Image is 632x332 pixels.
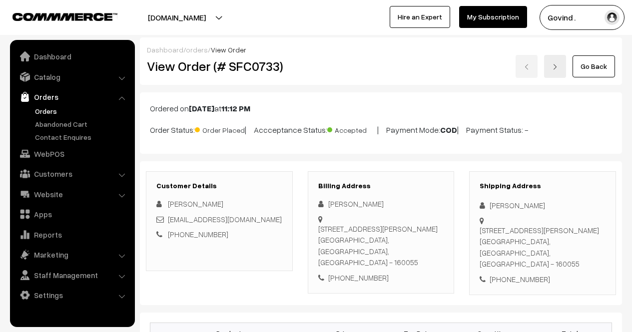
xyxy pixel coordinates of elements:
div: [STREET_ADDRESS][PERSON_NAME] [GEOGRAPHIC_DATA], [GEOGRAPHIC_DATA], [GEOGRAPHIC_DATA] - 160055 [318,223,444,268]
b: COD [440,125,457,135]
a: Contact Enquires [32,132,131,142]
a: Hire an Expert [390,6,450,28]
a: Abandoned Cart [32,119,131,129]
div: [STREET_ADDRESS][PERSON_NAME] [GEOGRAPHIC_DATA], [GEOGRAPHIC_DATA], [GEOGRAPHIC_DATA] - 160055 [480,225,606,270]
a: Go Back [573,55,615,77]
a: Reports [12,226,131,244]
a: WebPOS [12,145,131,163]
a: Settings [12,286,131,304]
b: 11:12 PM [221,103,250,113]
div: [PERSON_NAME] [480,200,606,211]
p: Order Status: | Accceptance Status: | Payment Mode: | Payment Status: - [150,122,612,136]
a: COMMMERCE [12,10,100,22]
div: [PHONE_NUMBER] [480,274,606,285]
img: user [605,10,620,25]
img: right-arrow.png [552,64,558,70]
a: Orders [32,106,131,116]
h3: Customer Details [156,182,282,190]
a: orders [186,45,208,54]
a: Staff Management [12,266,131,284]
a: Orders [12,88,131,106]
a: Website [12,185,131,203]
a: Dashboard [147,45,183,54]
a: Catalog [12,68,131,86]
h3: Shipping Address [480,182,606,190]
h2: View Order (# SFC0733) [147,58,293,74]
span: [PERSON_NAME] [168,199,223,208]
a: Customers [12,165,131,183]
a: [PHONE_NUMBER] [168,230,228,239]
span: Order Placed [195,122,245,135]
span: Accepted [327,122,377,135]
div: / / [147,44,615,55]
a: Apps [12,205,131,223]
a: Dashboard [12,47,131,65]
a: [EMAIL_ADDRESS][DOMAIN_NAME] [168,215,282,224]
h3: Billing Address [318,182,444,190]
div: [PHONE_NUMBER] [318,272,444,284]
a: Marketing [12,246,131,264]
p: Ordered on at [150,102,612,114]
a: My Subscription [459,6,527,28]
button: [DOMAIN_NAME] [113,5,241,30]
div: [PERSON_NAME] [318,198,444,210]
button: Govind . [540,5,625,30]
b: [DATE] [189,103,214,113]
span: View Order [211,45,246,54]
img: COMMMERCE [12,13,117,20]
